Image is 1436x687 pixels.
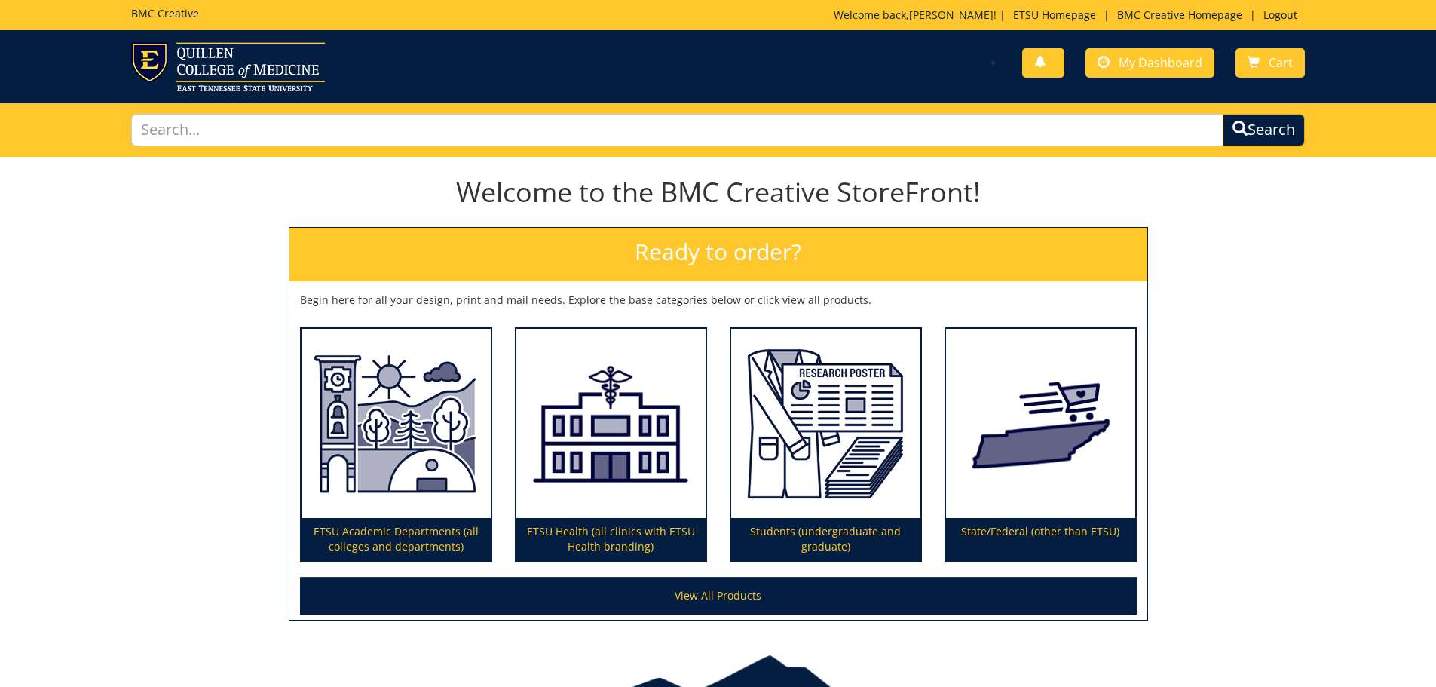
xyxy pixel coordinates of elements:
p: State/Federal (other than ETSU) [946,518,1135,560]
span: My Dashboard [1119,54,1202,71]
a: ETSU Homepage [1006,8,1104,22]
a: Students (undergraduate and graduate) [731,329,920,561]
a: View All Products [300,577,1137,615]
img: ETSU Academic Departments (all colleges and departments) [302,329,491,519]
a: ETSU Health (all clinics with ETSU Health branding) [516,329,706,561]
a: Cart [1235,48,1305,78]
h2: Ready to order? [289,228,1147,281]
h1: Welcome to the BMC Creative StoreFront! [289,177,1148,207]
input: Search... [131,114,1224,146]
img: State/Federal (other than ETSU) [946,329,1135,519]
img: ETSU Health (all clinics with ETSU Health branding) [516,329,706,519]
img: Students (undergraduate and graduate) [731,329,920,519]
span: Cart [1269,54,1293,71]
a: ETSU Academic Departments (all colleges and departments) [302,329,491,561]
a: My Dashboard [1085,48,1214,78]
a: Logout [1256,8,1305,22]
h5: BMC Creative [131,8,199,19]
p: Begin here for all your design, print and mail needs. Explore the base categories below or click ... [300,293,1137,308]
a: State/Federal (other than ETSU) [946,329,1135,561]
a: BMC Creative Homepage [1110,8,1250,22]
button: Search [1223,114,1305,146]
p: ETSU Health (all clinics with ETSU Health branding) [516,518,706,560]
img: ETSU logo [131,42,325,91]
p: Welcome back, ! | | | [834,8,1305,23]
p: Students (undergraduate and graduate) [731,518,920,560]
a: [PERSON_NAME] [909,8,994,22]
p: ETSU Academic Departments (all colleges and departments) [302,518,491,560]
